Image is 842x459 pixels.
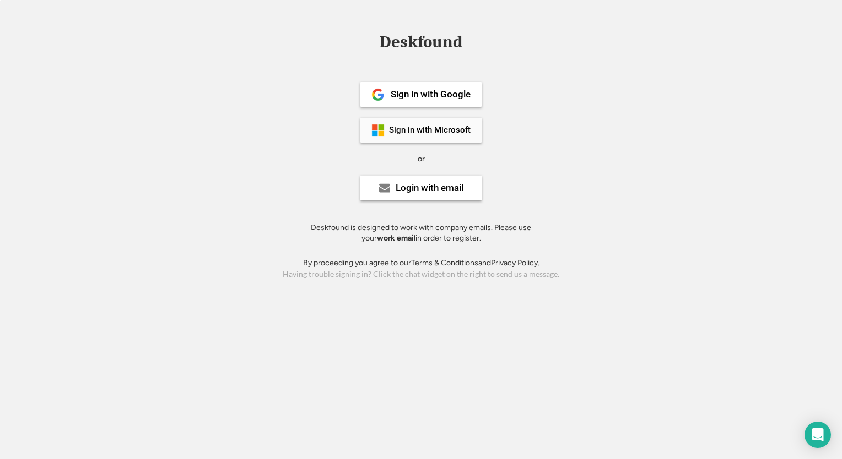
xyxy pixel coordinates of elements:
a: Privacy Policy. [491,258,539,267]
div: By proceeding you agree to our and [303,258,539,269]
div: Sign in with Microsoft [389,126,471,134]
div: or [418,154,425,165]
div: Open Intercom Messenger [805,422,831,448]
div: Deskfound [374,34,468,51]
a: Terms & Conditions [411,258,478,267]
div: Sign in with Google [391,90,471,99]
img: ms-symbollockup_mssymbol_19.png [371,124,385,137]
div: Login with email [396,183,463,193]
img: 1024px-Google__G__Logo.svg.png [371,88,385,101]
div: Deskfound is designed to work with company emails. Please use your in order to register. [297,222,545,244]
strong: work email [377,233,415,243]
